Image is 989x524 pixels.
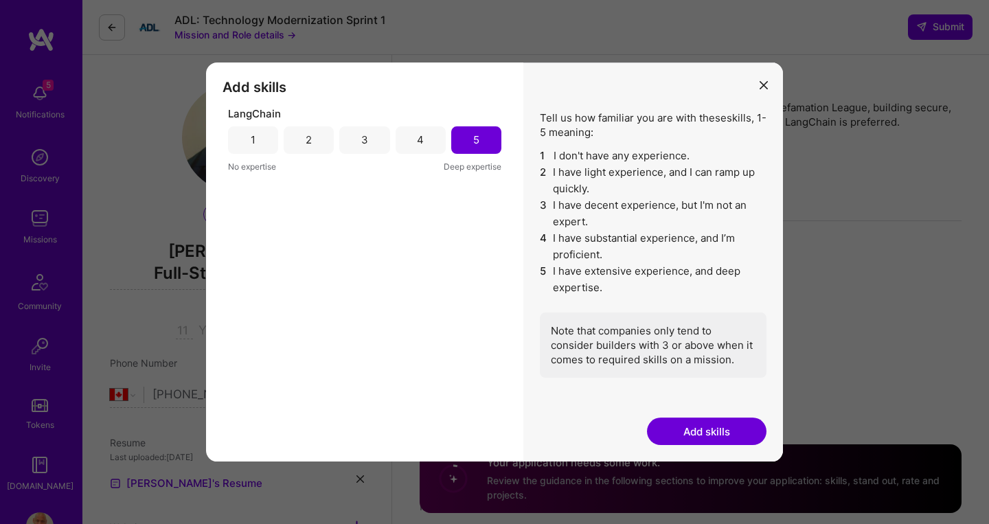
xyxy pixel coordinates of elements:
[444,159,501,174] span: Deep expertise
[760,81,768,89] i: icon Close
[473,133,479,147] div: 5
[540,148,548,164] span: 1
[223,79,507,95] h3: Add skills
[206,62,783,462] div: modal
[417,133,424,147] div: 4
[228,106,281,121] span: LangChain
[228,159,276,174] span: No expertise
[540,111,766,378] div: Tell us how familiar you are with these skills , 1-5 meaning:
[540,230,547,263] span: 4
[540,230,766,263] li: I have substantial experience, and I’m proficient.
[540,164,766,197] li: I have light experience, and I can ramp up quickly.
[647,418,766,445] button: Add skills
[540,197,766,230] li: I have decent experience, but I'm not an expert.
[251,133,255,147] div: 1
[540,312,766,378] div: Note that companies only tend to consider builders with 3 or above when it comes to required skil...
[540,263,547,296] span: 5
[540,164,547,197] span: 2
[540,263,766,296] li: I have extensive experience, and deep expertise.
[540,148,766,164] li: I don't have any experience.
[361,133,368,147] div: 3
[306,133,312,147] div: 2
[540,197,547,230] span: 3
